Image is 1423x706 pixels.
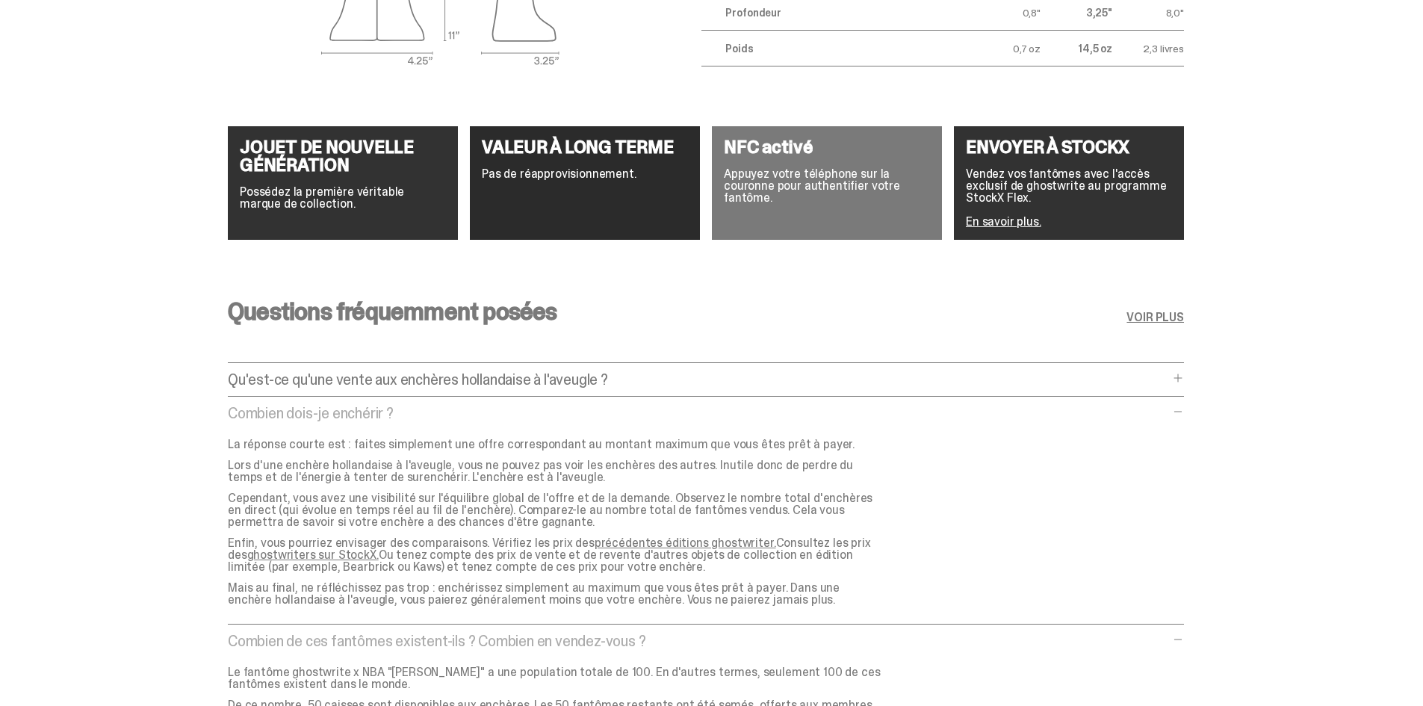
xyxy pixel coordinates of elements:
font: 8,0" [1166,6,1184,19]
font: 3,25" [1086,6,1112,19]
font: 14,5 oz [1079,42,1112,55]
font: La réponse courte est : faites simplement une offre correspondant au montant maximum que vous ête... [228,436,855,452]
font: NFC activé [724,135,813,158]
font: 0,8" [1023,6,1041,19]
font: JOUET DE NOUVELLE GÉNÉRATION [240,135,414,176]
font: Le fantôme ghostwrite x NBA "[PERSON_NAME]" a une population totale de 100. En d'autres termes, s... [228,664,880,692]
font: Enfin, vous pourriez envisager des comparaisons. Vérifiez les prix des [228,535,595,551]
a: précédentes éditions ghostwriter. [595,535,776,551]
font: Possédez la première véritable marque de collection. [240,184,404,211]
font: Ou tenez compte des prix de vente et de revente d'autres objets de collection en édition limitée ... [228,547,853,575]
font: Profondeur [725,6,781,19]
font: Mais au final, ne réfléchissez pas trop : enchérissez simplement au maximum que vous êtes prêt à ... [228,580,840,607]
font: Vendez vos fantômes avec l'accès exclusif de ghostwrite au programme StockX Flex. [966,166,1166,205]
font: Consultez les prix des [228,535,871,563]
font: Questions fréquemment posées [228,296,557,327]
font: Qu'est-ce qu'une vente aux enchères hollandaise à l'aveugle ? [228,370,608,389]
font: VALEUR À LONG TERME [482,135,673,158]
font: ENVOYER À STOCKX [966,135,1129,158]
font: Combien dois-je enchérir ? [228,403,394,423]
a: En savoir plus. [966,214,1041,229]
font: Pas de réapprovisionnement. [482,166,636,182]
font: Lors d'une enchère hollandaise à l'aveugle, vous ne pouvez pas voir les enchères des autres. Inut... [228,457,853,485]
font: Cependant, vous avez une visibilité sur l'équilibre global de l'offre et de la demande. Observez ... [228,490,872,530]
font: Poids [725,42,753,55]
font: VOIR PLUS [1126,309,1184,325]
font: 0,7 oz [1013,42,1041,55]
font: 2,3 livres [1143,42,1184,55]
font: Combien de ces fantômes existent-ils ? Combien en vendez-vous ? [228,631,645,651]
a: ghostwriters sur StockX. [247,547,379,563]
a: VOIR PLUS [1126,312,1184,323]
font: Appuyez votre téléphone sur la couronne pour authentifier votre fantôme. [724,166,900,205]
